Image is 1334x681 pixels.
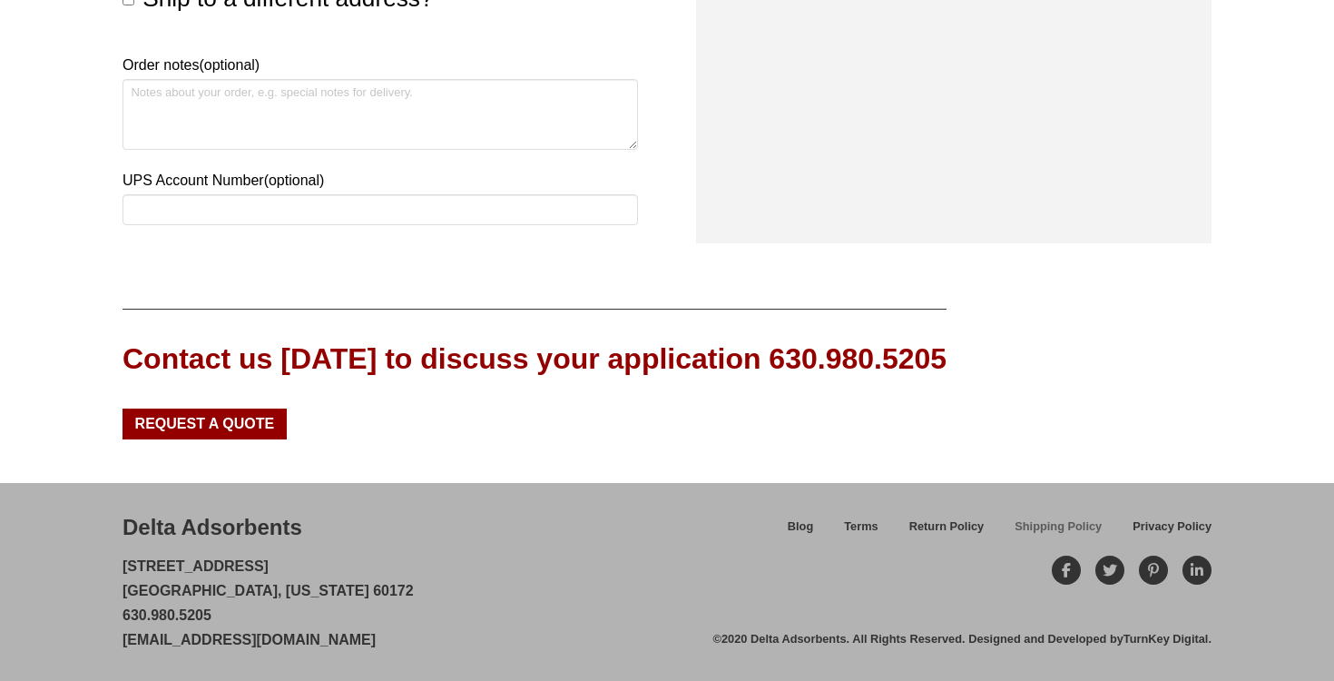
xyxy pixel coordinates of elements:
[713,631,1211,647] div: ©2020 Delta Adsorbents. All Rights Reserved. Designed and Developed by .
[788,521,813,533] span: Blog
[135,417,275,431] span: Request a Quote
[1015,521,1102,533] span: Shipping Policy
[772,517,829,548] a: Blog
[123,339,947,380] div: Contact us [DATE] to discuss your application 630.980.5205
[264,173,325,188] span: (optional)
[829,517,893,548] a: Terms
[123,168,638,192] label: UPS Account Number
[1123,632,1209,646] a: TurnKey Digital
[909,521,985,533] span: Return Policy
[999,517,1117,548] a: Shipping Policy
[199,57,260,73] span: (optional)
[123,53,638,77] label: Order notes
[123,409,287,439] a: Request a Quote
[1133,521,1211,533] span: Privacy Policy
[844,521,878,533] span: Terms
[1117,517,1211,548] a: Privacy Policy
[894,517,1000,548] a: Return Policy
[123,512,302,543] div: Delta Adsorbents
[123,554,414,653] p: [STREET_ADDRESS] [GEOGRAPHIC_DATA], [US_STATE] 60172 630.980.5205
[123,632,376,647] a: [EMAIL_ADDRESS][DOMAIN_NAME]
